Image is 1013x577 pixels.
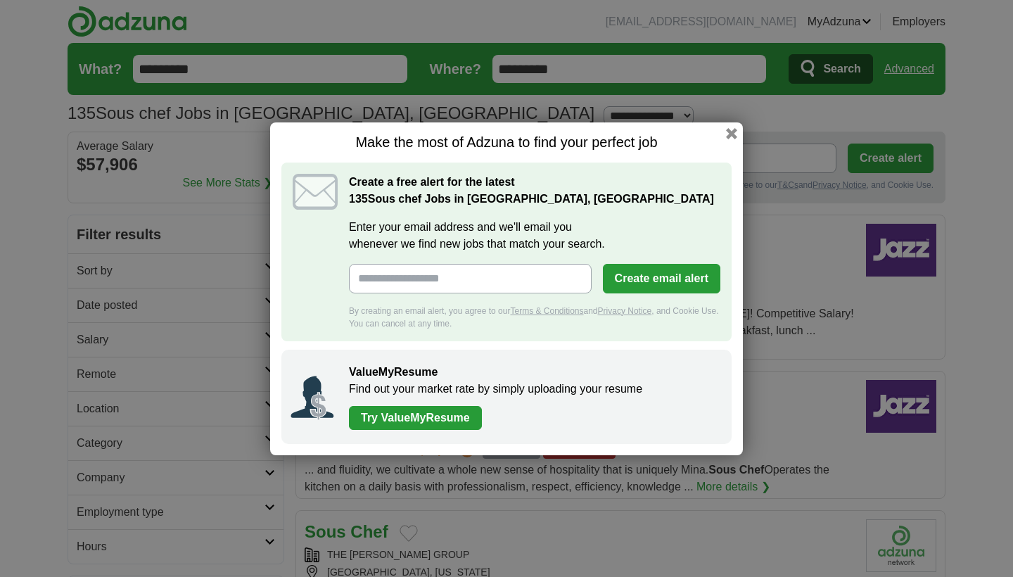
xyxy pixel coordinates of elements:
[349,191,368,208] span: 135
[349,219,720,253] label: Enter your email address and we'll email you whenever we find new jobs that match your search.
[510,306,583,316] a: Terms & Conditions
[349,305,720,330] div: By creating an email alert, you agree to our and , and Cookie Use. You can cancel at any time.
[293,174,338,210] img: icon_email.svg
[349,381,718,398] p: Find out your market rate by simply uploading your resume
[603,264,720,293] button: Create email alert
[349,174,720,208] h2: Create a free alert for the latest
[281,134,732,151] h1: Make the most of Adzuna to find your perfect job
[349,193,714,205] strong: Sous chef Jobs in [GEOGRAPHIC_DATA], [GEOGRAPHIC_DATA]
[349,406,482,430] a: Try ValueMyResume
[598,306,652,316] a: Privacy Notice
[349,364,718,381] h2: ValueMyResume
